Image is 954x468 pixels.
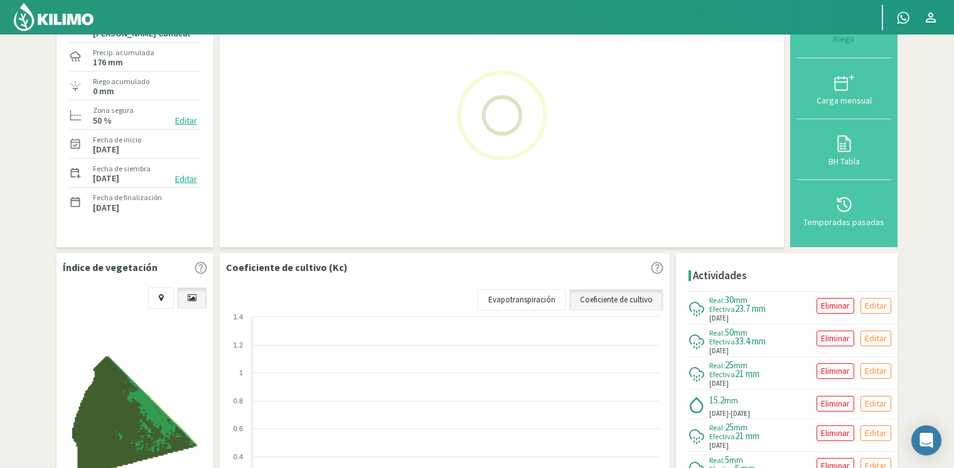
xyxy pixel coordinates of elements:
[93,174,119,183] label: [DATE]
[709,423,725,432] span: Real:
[734,294,748,306] span: mm
[709,328,725,338] span: Real:
[860,425,891,441] button: Editar
[233,425,243,432] text: 0.6
[800,35,887,43] div: Riego
[735,368,759,380] span: 21 mm
[725,294,734,306] span: 30
[709,295,725,305] span: Real:
[709,337,735,346] span: Efectiva
[93,134,141,146] label: Fecha de inicio
[817,425,854,441] button: Eliminar
[821,396,850,411] p: Eliminar
[729,409,731,418] span: -
[93,58,123,66] label: 176 mm
[233,313,243,321] text: 1.4
[735,430,759,442] span: 21 mm
[709,455,725,465] span: Real:
[233,341,243,349] text: 1.2
[709,408,729,419] span: [DATE]
[725,421,734,433] span: 25
[860,298,891,314] button: Editar
[800,96,887,105] div: Carga mensual
[709,378,729,389] span: [DATE]
[233,397,243,405] text: 0.8
[796,180,891,241] button: Temporadas pasadas
[865,426,887,440] p: Editar
[13,2,95,32] img: Kilimo
[865,331,887,346] p: Editar
[860,331,891,346] button: Editar
[709,313,729,324] span: [DATE]
[821,426,850,440] p: Eliminar
[478,289,566,311] a: Evapotranspiración
[821,364,850,378] p: Eliminar
[171,114,201,128] button: Editar
[817,331,854,346] button: Eliminar
[93,29,190,38] label: [PERSON_NAME] Candeal
[693,270,747,282] h4: Actividades
[569,289,663,311] a: Coeficiente de cultivo
[796,119,891,180] button: BH Tabla
[709,346,729,356] span: [DATE]
[821,299,850,313] p: Eliminar
[709,370,735,379] span: Efectiva
[817,396,854,412] button: Eliminar
[731,409,750,418] span: [DATE]
[93,76,149,87] label: Riego acumulado
[93,47,154,58] label: Precip. acumulada
[171,172,201,186] button: Editar
[725,359,734,371] span: 25
[709,432,735,441] span: Efectiva
[93,146,119,154] label: [DATE]
[709,361,725,370] span: Real:
[796,58,891,119] button: Carga mensual
[817,363,854,379] button: Eliminar
[709,304,735,314] span: Efectiva
[93,163,151,174] label: Fecha de siembra
[860,396,891,412] button: Editar
[911,425,941,455] div: Open Intercom Messenger
[709,440,729,451] span: [DATE]
[734,422,748,433] span: mm
[724,395,738,406] span: mm
[817,298,854,314] button: Eliminar
[734,327,748,338] span: mm
[93,204,119,212] label: [DATE]
[709,394,724,406] span: 15.2
[725,326,734,338] span: 50
[439,53,565,178] img: Loading...
[735,335,766,347] span: 33.4 mm
[93,192,162,203] label: Fecha de finalización
[800,157,887,166] div: BH Tabla
[821,331,850,346] p: Eliminar
[865,299,887,313] p: Editar
[865,364,887,378] p: Editar
[735,302,766,314] span: 23.7 mm
[226,260,348,275] p: Coeficiente de cultivo (Kc)
[725,454,729,465] span: 5
[800,218,887,226] div: Temporadas pasadas
[93,117,112,125] label: 50 %
[239,369,243,376] text: 1
[734,359,748,371] span: mm
[729,454,743,465] span: mm
[93,105,134,116] label: Zona segura
[860,363,891,379] button: Editar
[233,453,243,460] text: 0.4
[63,260,158,275] p: Índice de vegetación
[93,87,114,95] label: 0 mm
[865,396,887,411] p: Editar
